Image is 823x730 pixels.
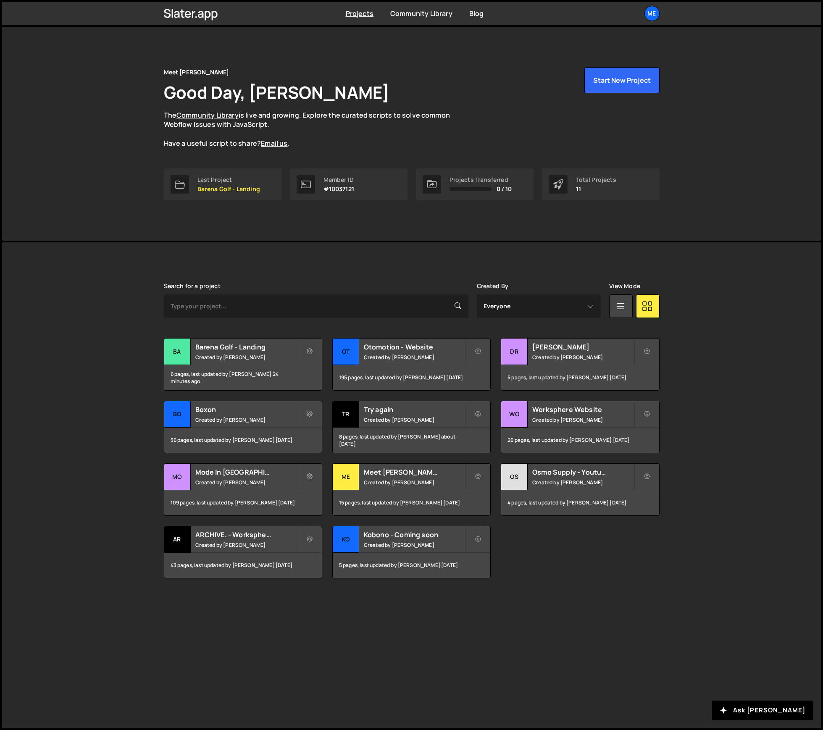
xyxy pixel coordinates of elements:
a: AR ARCHIVE. - Worksphere Created by [PERSON_NAME] 43 pages, last updated by [PERSON_NAME] [DATE] [164,526,322,578]
div: 36 pages, last updated by [PERSON_NAME] [DATE] [164,428,322,453]
a: Tr Try again Created by [PERSON_NAME] 8 pages, last updated by [PERSON_NAME] about [DATE] [332,401,491,453]
div: Os [501,464,528,490]
div: Total Projects [576,176,616,183]
div: 6 pages, last updated by [PERSON_NAME] 24 minutes ago [164,365,322,390]
small: Created by [PERSON_NAME] [532,416,634,423]
div: 5 pages, last updated by [PERSON_NAME] [DATE] [501,365,659,390]
div: Wo [501,401,528,428]
h2: Try again [364,405,465,414]
div: 26 pages, last updated by [PERSON_NAME] [DATE] [501,428,659,453]
h2: Osmo Supply - Youtube [532,467,634,477]
div: Dr [501,339,528,365]
a: Me [644,6,660,21]
small: Created by [PERSON_NAME] [364,416,465,423]
h2: Mode In [GEOGRAPHIC_DATA] [195,467,297,477]
a: Ba Barena Golf - Landing Created by [PERSON_NAME] 6 pages, last updated by [PERSON_NAME] 24 minut... [164,338,322,391]
h2: Otomotion - Website [364,342,465,352]
small: Created by [PERSON_NAME] [364,354,465,361]
a: Os Osmo Supply - Youtube Created by [PERSON_NAME] 4 pages, last updated by [PERSON_NAME] [DATE] [501,463,659,516]
a: Last Project Barena Golf - Landing [164,168,281,200]
small: Created by [PERSON_NAME] [195,416,297,423]
a: Dr [PERSON_NAME] Created by [PERSON_NAME] 5 pages, last updated by [PERSON_NAME] [DATE] [501,338,659,391]
div: 43 pages, last updated by [PERSON_NAME] [DATE] [164,553,322,578]
input: Type your project... [164,294,468,318]
a: Mo Mode In [GEOGRAPHIC_DATA] Created by [PERSON_NAME] 109 pages, last updated by [PERSON_NAME] [D... [164,463,322,516]
small: Created by [PERSON_NAME] [532,354,634,361]
small: Created by [PERSON_NAME] [364,479,465,486]
small: Created by [PERSON_NAME] [532,479,634,486]
small: Created by [PERSON_NAME] [195,479,297,486]
p: The is live and growing. Explore the curated scripts to solve common Webflow issues with JavaScri... [164,110,466,148]
h2: Meet [PERSON_NAME]™ [364,467,465,477]
div: Bo [164,401,191,428]
label: View Mode [609,283,640,289]
a: Bo Boxon Created by [PERSON_NAME] 36 pages, last updated by [PERSON_NAME] [DATE] [164,401,322,453]
div: Ot [333,339,359,365]
p: Barena Golf - Landing [197,186,260,192]
small: Created by [PERSON_NAME] [195,541,297,549]
h2: Kobono - Coming soon [364,530,465,539]
a: Blog [469,9,484,18]
span: 0 / 10 [497,186,512,192]
h2: Worksphere Website [532,405,634,414]
a: Wo Worksphere Website Created by [PERSON_NAME] 26 pages, last updated by [PERSON_NAME] [DATE] [501,401,659,453]
div: Member ID [323,176,354,183]
a: Community Library [176,110,239,120]
div: 109 pages, last updated by [PERSON_NAME] [DATE] [164,490,322,515]
div: Last Project [197,176,260,183]
div: Ko [333,526,359,553]
div: 4 pages, last updated by [PERSON_NAME] [DATE] [501,490,659,515]
div: 8 pages, last updated by [PERSON_NAME] about [DATE] [333,428,490,453]
a: Ot Otomotion - Website Created by [PERSON_NAME] 195 pages, last updated by [PERSON_NAME] [DATE] [332,338,491,391]
a: Me Meet [PERSON_NAME]™ Created by [PERSON_NAME] 15 pages, last updated by [PERSON_NAME] [DATE] [332,463,491,516]
label: Created By [477,283,509,289]
label: Search for a project [164,283,221,289]
div: 15 pages, last updated by [PERSON_NAME] [DATE] [333,490,490,515]
div: 5 pages, last updated by [PERSON_NAME] [DATE] [333,553,490,578]
div: Ba [164,339,191,365]
div: AR [164,526,191,553]
div: Tr [333,401,359,428]
h1: Good Day, [PERSON_NAME] [164,81,390,104]
button: Ask [PERSON_NAME] [712,701,813,720]
h2: ARCHIVE. - Worksphere [195,530,297,539]
div: Me [333,464,359,490]
a: Community Library [390,9,452,18]
a: Projects [346,9,373,18]
h2: Barena Golf - Landing [195,342,297,352]
a: Email us [261,139,287,148]
div: Mo [164,464,191,490]
small: Created by [PERSON_NAME] [195,354,297,361]
p: 11 [576,186,616,192]
div: Projects Transferred [450,176,512,183]
h2: Boxon [195,405,297,414]
h2: [PERSON_NAME] [532,342,634,352]
p: #10037121 [323,186,354,192]
a: Ko Kobono - Coming soon Created by [PERSON_NAME] 5 pages, last updated by [PERSON_NAME] [DATE] [332,526,491,578]
div: 195 pages, last updated by [PERSON_NAME] [DATE] [333,365,490,390]
small: Created by [PERSON_NAME] [364,541,465,549]
button: Start New Project [584,67,660,93]
div: Meet [PERSON_NAME] [164,67,229,77]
